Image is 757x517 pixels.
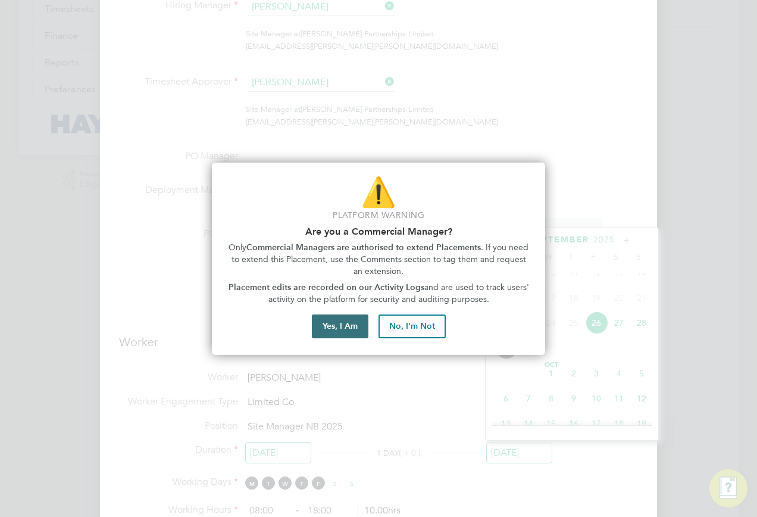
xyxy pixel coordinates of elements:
div: Are you part of the Commercial Team? [212,163,545,356]
span: . If you need to extend this Placement, use the Comments section to tag them and request an exten... [232,242,531,276]
span: and are used to track users' activity on the platform for security and auditing purposes. [268,282,531,304]
span: Only [229,242,246,253]
strong: Placement edits are recorded on our Activity Logs [229,282,424,292]
button: Yes, I Am [312,314,368,338]
p: ⚠️ [226,172,531,212]
p: Platform Warning [226,210,531,222]
strong: Commercial Managers are authorised to extend Placements [246,242,481,253]
h2: Are you a Commercial Manager? [226,226,531,237]
button: No, I'm Not [378,314,446,338]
